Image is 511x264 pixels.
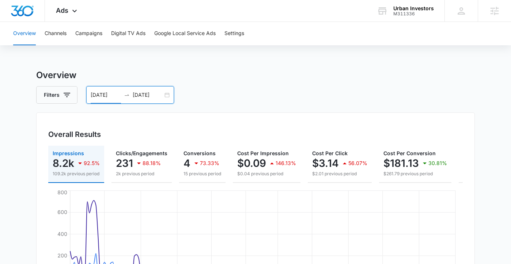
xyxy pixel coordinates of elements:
span: swap-right [124,92,130,98]
tspan: 200 [57,252,67,259]
button: Digital TV Ads [111,22,145,45]
p: $3.14 [312,157,339,169]
p: 146.13% [276,161,296,166]
span: Conversions [183,150,216,156]
span: Cost Per Conversion [383,150,436,156]
p: $181.13 [383,157,419,169]
p: 15 previous period [183,171,221,177]
p: $261.79 previous period [383,171,447,177]
span: Clicks/Engagements [116,150,167,156]
span: Ads [56,7,68,14]
p: 2k previous period [116,171,167,177]
button: Google Local Service Ads [154,22,216,45]
span: to [124,92,130,98]
p: 88.18% [143,161,161,166]
p: $0.09 [237,157,266,169]
p: 4 [183,157,190,169]
p: 56.07% [348,161,367,166]
span: Cost Per Click [312,150,348,156]
div: account name [393,5,434,11]
tspan: 400 [57,231,67,237]
tspan: 600 [57,209,67,215]
button: Settings [224,22,244,45]
input: Start date [91,91,121,99]
tspan: 800 [57,189,67,195]
div: account id [393,11,434,16]
span: Cost Per Impression [237,150,289,156]
p: 73.33% [200,161,219,166]
button: Overview [13,22,36,45]
h3: Overview [36,69,475,82]
input: End date [133,91,163,99]
p: $2.01 previous period [312,171,367,177]
button: Campaigns [75,22,102,45]
h3: Overall Results [48,129,101,140]
button: Channels [45,22,67,45]
p: 109.2k previous period [53,171,100,177]
p: 231 [116,157,133,169]
p: $0.04 previous period [237,171,296,177]
p: 30.81% [428,161,447,166]
button: Filters [36,86,77,104]
p: 92.5% [84,161,100,166]
span: Impressions [53,150,84,156]
p: 8.2k [53,157,74,169]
